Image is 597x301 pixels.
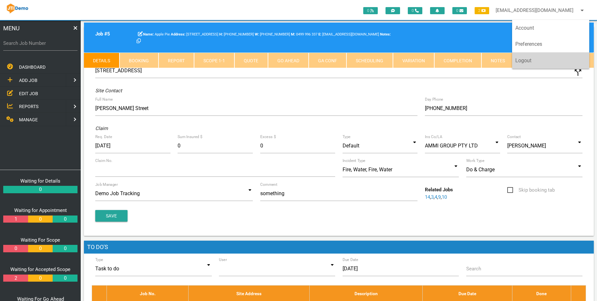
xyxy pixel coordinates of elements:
[95,257,103,263] label: Type
[343,134,351,140] label: Type
[3,40,77,47] label: Search Job Number
[346,53,393,68] a: Scheduling
[95,96,113,102] label: Full Name
[19,104,38,109] span: REPORTS
[219,32,223,36] b: H:
[260,134,276,140] label: Excess $
[343,257,358,263] label: Due Date
[95,210,128,222] button: Save
[431,194,434,200] a: 3
[318,32,321,36] b: E:
[53,216,77,223] a: 0
[95,88,122,94] i: Site Contact
[3,275,28,282] a: 2
[143,32,170,36] span: Apple Pie
[95,182,118,187] label: Job Manager
[28,216,53,223] a: 0
[425,194,430,200] a: 14
[466,265,481,273] label: Search
[380,32,391,36] b: Notes:
[159,53,194,68] a: Report
[219,32,254,36] span: [PHONE_NUMBER]
[318,32,379,36] span: [EMAIL_ADDRESS][DOMAIN_NAME]
[53,275,77,282] a: 0
[10,266,70,272] a: Waiting for Accepted Scope
[291,32,317,36] span: 0499 996 337
[6,3,28,14] img: s3file
[19,65,46,70] span: DASHBOARD
[14,207,67,213] a: Waiting for Appointment
[309,53,346,68] a: GA Conf
[219,257,227,263] label: User
[466,30,582,45] div: Waiting for Appointment -1252
[452,7,467,14] span: 0
[95,31,110,37] b: Job # 5
[53,245,77,252] a: 0
[95,125,108,131] i: Claim
[425,187,453,193] b: Related Jobs
[143,32,154,36] b: Name:
[425,134,442,140] label: Ins Co/LA
[434,53,481,68] a: Completion
[119,53,158,68] a: Booking
[234,53,268,68] a: Quote
[84,241,594,254] h1: To Do's
[171,32,185,36] b: Address:
[255,32,259,36] b: W:
[512,53,589,69] a: Logout
[408,7,422,14] span: 0
[194,53,234,68] a: Scope 1-1
[425,96,443,102] label: Day Phone
[260,182,277,187] label: Comment
[363,7,378,14] span: 0
[512,20,589,36] a: Account
[255,32,290,36] span: [PHONE_NUMBER]
[3,245,28,252] a: 0
[481,53,514,68] a: Notes
[435,194,437,200] a: 4
[393,53,434,68] a: Variation
[178,134,202,140] label: Sum Insured $
[343,158,365,164] label: Incident Type
[421,186,504,201] div: , , , ,
[19,91,38,96] span: EDIT JOB
[19,117,38,122] span: MANAGE
[3,216,28,223] a: 1
[573,68,583,77] i: Click to show custom address field
[3,24,20,33] span: MENU
[507,186,555,194] span: Skip booking tab
[19,78,37,83] span: ADD JOB
[171,32,218,36] span: [STREET_ADDRESS]
[291,32,295,36] b: M:
[21,237,60,243] a: Waiting For Scope
[507,134,521,140] label: Contact
[95,134,112,140] label: Req. Date
[28,275,53,282] a: 0
[20,178,60,184] a: Waiting for Details
[3,186,77,193] a: 0
[442,194,447,200] a: 10
[268,53,309,68] a: Go Ahead
[466,158,484,164] label: Work Type
[95,158,113,164] label: Claim No.
[137,38,141,44] a: Click here copy customer information.
[512,36,589,52] a: Preferences
[84,53,119,68] a: Details
[438,194,441,200] a: 9
[28,245,53,252] a: 0
[475,7,489,14] span: 2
